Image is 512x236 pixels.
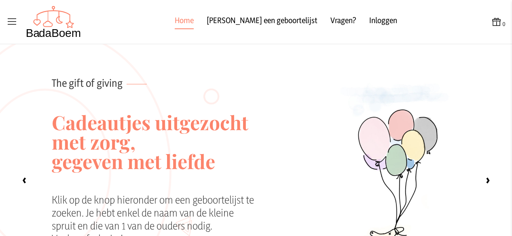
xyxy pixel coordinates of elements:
a: Vragen? [330,15,356,29]
label: › [480,172,496,188]
a: Home [175,15,194,29]
label: ‹ [16,172,32,188]
h2: Cadeautjes uitgezocht met zorg, gegeven met liefde [52,90,258,193]
a: Inloggen [369,15,397,29]
button: 0 [491,16,506,28]
a: [PERSON_NAME] een geboortelijst [207,15,317,29]
img: Badaboem [26,6,81,38]
p: The gift of giving [52,44,258,90]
